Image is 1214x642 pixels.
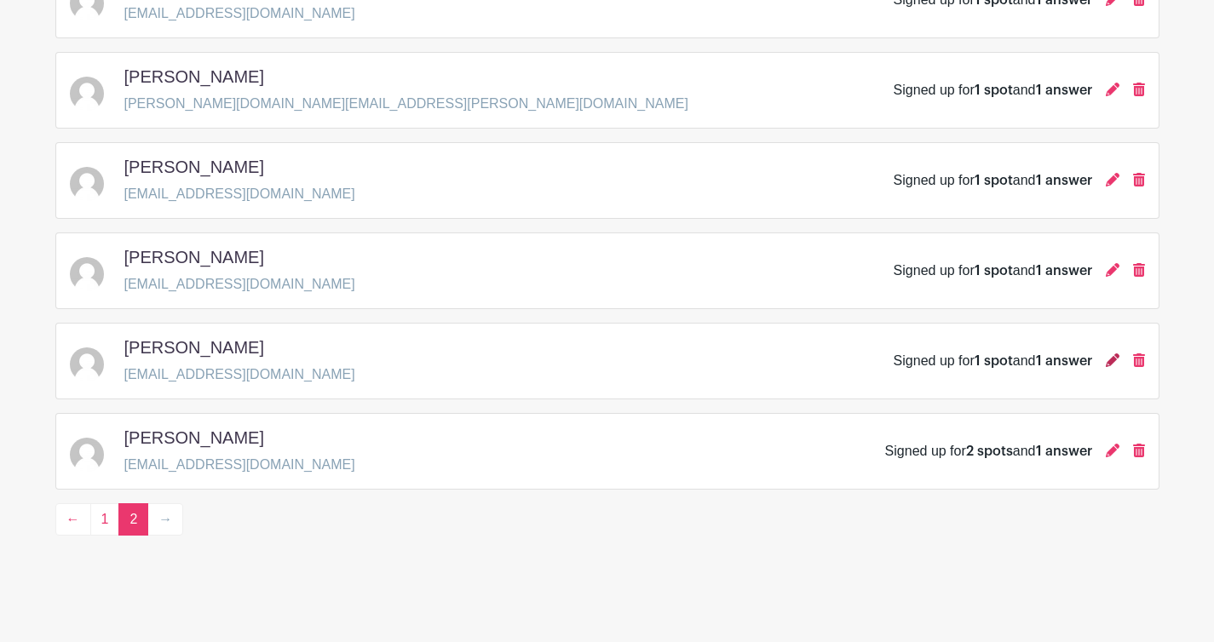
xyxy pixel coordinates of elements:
div: Signed up for and [894,261,1092,281]
span: 1 answer [1036,444,1092,458]
span: 1 spot [975,354,1013,368]
p: [EMAIL_ADDRESS][DOMAIN_NAME] [124,274,355,295]
p: [EMAIL_ADDRESS][DOMAIN_NAME] [124,455,355,475]
p: [EMAIL_ADDRESS][DOMAIN_NAME] [124,184,355,204]
span: 2 [118,503,148,536]
p: [EMAIL_ADDRESS][DOMAIN_NAME] [124,3,355,24]
span: 1 spot [975,264,1013,278]
span: 1 answer [1036,174,1092,187]
span: 1 answer [1036,354,1092,368]
div: Signed up for and [894,170,1092,191]
span: 1 spot [975,174,1013,187]
h5: [PERSON_NAME] [124,157,264,177]
h5: [PERSON_NAME] [124,66,264,87]
p: [PERSON_NAME][DOMAIN_NAME][EMAIL_ADDRESS][PERSON_NAME][DOMAIN_NAME] [124,94,688,114]
p: [EMAIL_ADDRESS][DOMAIN_NAME] [124,364,355,385]
span: 1 answer [1036,264,1092,278]
span: 1 spot [975,83,1013,97]
div: Signed up for and [885,441,1092,461]
img: default-ce2991bfa6775e67f084385cd625a349d9dcbb7a52a09fb2fda1e96e2d18dcdb.png [70,77,104,111]
img: default-ce2991bfa6775e67f084385cd625a349d9dcbb7a52a09fb2fda1e96e2d18dcdb.png [70,438,104,472]
h5: [PERSON_NAME] [124,427,264,448]
div: Signed up for and [894,351,1092,371]
span: 1 answer [1036,83,1092,97]
a: 1 [90,503,120,536]
h5: [PERSON_NAME] [124,247,264,267]
img: default-ce2991bfa6775e67f084385cd625a349d9dcbb7a52a09fb2fda1e96e2d18dcdb.png [70,167,104,201]
h5: [PERSON_NAME] [124,337,264,358]
span: 2 spots [966,444,1013,458]
img: default-ce2991bfa6775e67f084385cd625a349d9dcbb7a52a09fb2fda1e96e2d18dcdb.png [70,257,104,291]
img: default-ce2991bfa6775e67f084385cd625a349d9dcbb7a52a09fb2fda1e96e2d18dcdb.png [70,347,104,381]
a: ← [55,503,91,536]
div: Signed up for and [894,80,1092,100]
